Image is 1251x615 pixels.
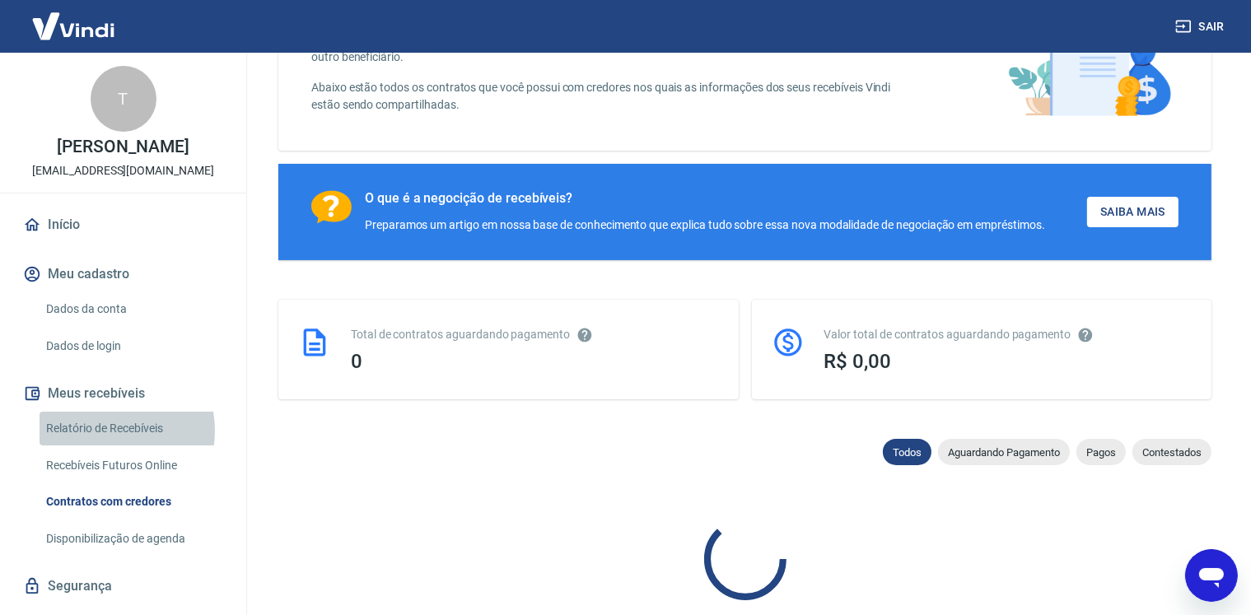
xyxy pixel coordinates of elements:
img: Vindi [20,1,127,51]
div: Preparamos um artigo em nossa base de conhecimento que explica tudo sobre essa nova modalidade de... [365,217,1045,234]
iframe: Botão para abrir a janela de mensagens [1185,549,1238,602]
p: [PERSON_NAME] [57,138,189,156]
span: Pagos [1076,446,1126,459]
a: Segurança [20,568,226,604]
p: [EMAIL_ADDRESS][DOMAIN_NAME] [32,162,214,179]
div: Contestados [1132,439,1211,465]
span: R$ 0,00 [824,350,892,373]
div: Total de contratos aguardando pagamento [351,326,719,343]
div: 0 [351,350,719,373]
p: Abaixo estão todos os contratos que você possui com credores nos quais as informações dos seus re... [311,79,918,114]
span: Todos [883,446,931,459]
a: Relatório de Recebíveis [40,412,226,445]
div: Aguardando Pagamento [938,439,1070,465]
div: Pagos [1076,439,1126,465]
span: Contestados [1132,446,1211,459]
a: Disponibilização de agenda [40,522,226,556]
span: Aguardando Pagamento [938,446,1070,459]
a: Início [20,207,226,243]
svg: O valor comprometido não se refere a pagamentos pendentes na Vindi e sim como garantia a outras i... [1077,327,1094,343]
a: Dados da conta [40,292,226,326]
div: Valor total de contratos aguardando pagamento [824,326,1193,343]
a: Dados de login [40,329,226,363]
img: Ícone com um ponto de interrogação. [311,190,352,224]
button: Meu cadastro [20,256,226,292]
svg: Esses contratos não se referem à Vindi, mas sim a outras instituições. [576,327,593,343]
button: Sair [1172,12,1231,42]
button: Meus recebíveis [20,375,226,412]
a: Contratos com credores [40,485,226,519]
a: Recebíveis Futuros Online [40,449,226,482]
div: T [91,66,156,132]
div: O que é a negocição de recebíveis? [365,190,1045,207]
a: Saiba Mais [1087,197,1179,227]
div: Todos [883,439,931,465]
